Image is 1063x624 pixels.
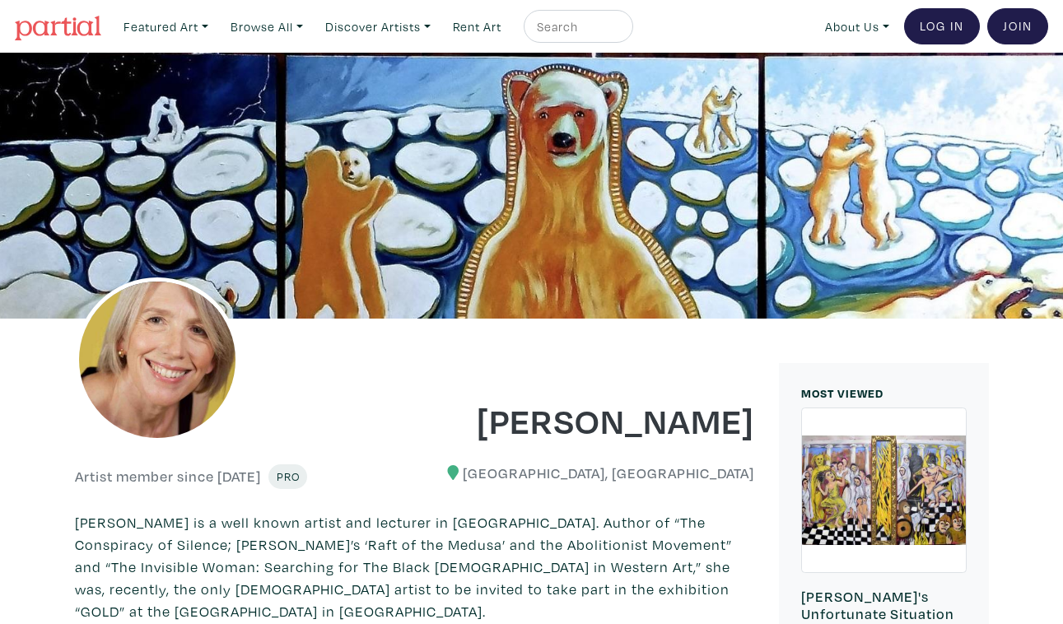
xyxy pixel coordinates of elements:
span: Pro [276,468,300,484]
input: Search [535,16,618,37]
h6: [GEOGRAPHIC_DATA], [GEOGRAPHIC_DATA] [427,464,754,482]
a: Browse All [223,10,310,44]
h6: Artist member since [DATE] [75,468,261,486]
a: Rent Art [445,10,509,44]
a: Featured Art [116,10,216,44]
a: Discover Artists [318,10,438,44]
small: MOST VIEWED [801,385,884,401]
a: Join [987,8,1048,44]
a: Log In [904,8,980,44]
p: [PERSON_NAME] is a well known artist and lecturer in [GEOGRAPHIC_DATA]. Author of “The Conspiracy... [75,511,754,622]
img: phpThumb.php [75,277,240,442]
a: About Us [818,10,897,44]
h1: [PERSON_NAME] [427,398,754,442]
h6: [PERSON_NAME]'s Unfortunate Situation [801,588,967,623]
